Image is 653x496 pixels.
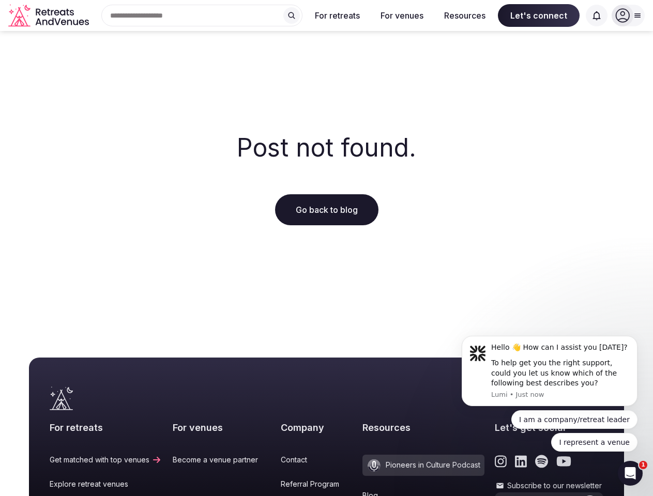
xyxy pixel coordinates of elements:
iframe: Intercom notifications message [446,279,653,468]
a: Contact [281,455,352,465]
a: Get matched with top venues [50,455,162,465]
svg: Retreats and Venues company logo [8,4,91,27]
a: Visit the homepage [50,386,73,410]
h2: For retreats [50,421,162,434]
a: Go back to blog [275,194,378,225]
a: Become a venue partner [173,455,270,465]
h2: Post not found. [237,130,416,165]
label: Subscribe to our newsletter [495,481,603,491]
iframe: Intercom live chat [618,461,643,486]
a: Referral Program [281,479,352,489]
button: Resources [436,4,494,27]
button: For venues [372,4,432,27]
h2: Resources [362,421,484,434]
span: Let's connect [498,4,580,27]
button: For retreats [307,4,368,27]
a: Explore retreat venues [50,479,162,489]
span: 1 [639,461,647,469]
h2: Company [281,421,352,434]
h2: For venues [173,421,270,434]
a: Visit the homepage [8,4,91,27]
a: Pioneers in Culture Podcast [362,455,484,476]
